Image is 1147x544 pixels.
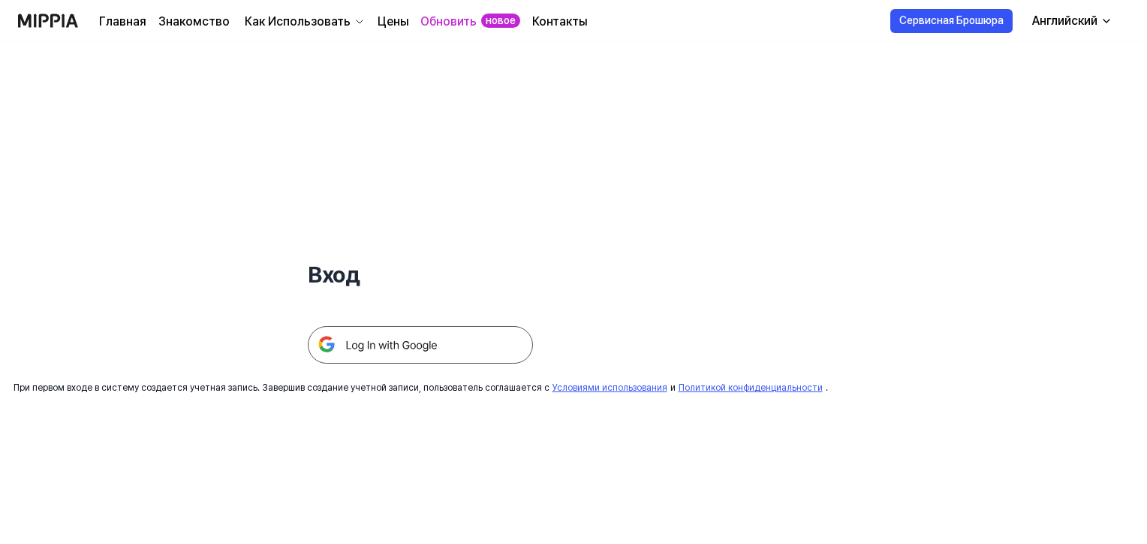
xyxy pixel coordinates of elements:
ya-tr-span: и [670,382,676,393]
ya-tr-span: При первом входе в систему создается учетная запись. Завершив создание учетной записи, пользовате... [14,382,549,393]
ya-tr-span: Цены [378,14,408,29]
ya-tr-span: Главная [99,14,146,29]
ya-tr-span: Как Использовать [245,14,351,29]
a: Политикой конфиденциальности [679,382,823,393]
button: Английский [1020,6,1121,36]
ya-tr-span: . [826,382,828,393]
a: Обновить [420,13,477,31]
ya-tr-span: Вход [308,261,360,288]
ya-tr-span: Контакты [532,14,587,29]
ya-tr-span: Сервисная Брошюра [899,14,1004,29]
ya-tr-span: Обновить [420,14,477,29]
a: Условиями использования [552,382,667,393]
button: Как Использовать [242,13,366,31]
a: Цены [378,13,408,31]
button: Сервисная Брошюра [890,9,1013,33]
img: Кнопка входа в Google [308,326,533,364]
ya-tr-span: Английский [1032,14,1097,28]
a: Контакты [532,13,587,31]
ya-tr-span: Знакомство [158,14,230,29]
a: Знакомство [158,13,230,31]
a: Главная [99,13,146,31]
ya-tr-span: новое [486,14,516,29]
